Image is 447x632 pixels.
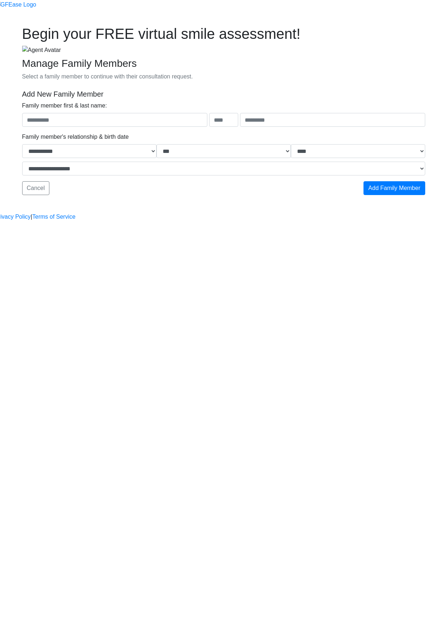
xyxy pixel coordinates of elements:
[22,25,425,42] h1: Begin your FREE virtual smile assessment!
[22,90,425,98] h5: Add New Family Member
[22,101,107,110] label: Family member first & last name:
[22,133,129,141] label: Family member's relationship & birth date
[22,46,61,54] img: Agent Avatar
[22,57,425,70] h3: Manage Family Members
[22,181,50,195] button: Cancel
[31,212,32,221] a: |
[22,72,425,81] p: Select a family member to continue with their consultation request.
[32,212,76,221] a: Terms of Service
[363,181,425,195] button: Add Family Member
